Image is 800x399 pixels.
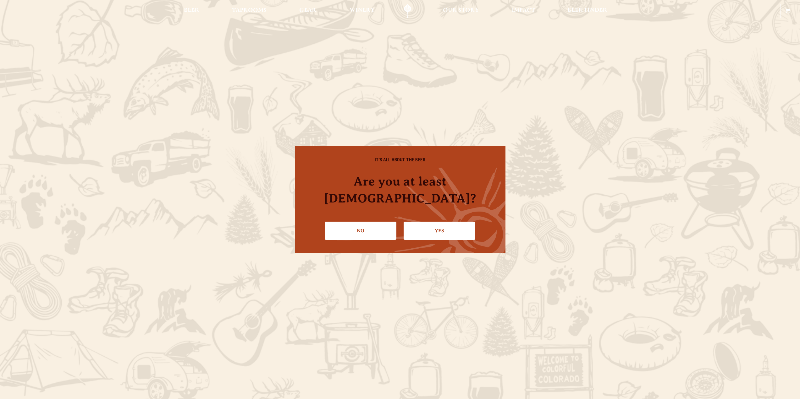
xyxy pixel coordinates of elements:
a: Impact [508,4,539,18]
a: No [325,222,396,240]
a: Confirm I'm 21 or older [404,222,475,240]
a: Gear [295,4,321,18]
a: Beer [180,4,203,18]
span: Taprooms [232,8,267,13]
h6: IT'S ALL ABOUT THE BEER [307,158,493,164]
span: Impact [512,8,535,13]
h4: Are you at least [DEMOGRAPHIC_DATA]? [307,173,493,206]
a: Beer Finder [564,4,611,18]
a: Our Story [439,4,483,18]
span: Beer [184,8,199,13]
span: Gear [299,8,317,13]
span: Beer Finder [568,8,607,13]
a: Taprooms [228,4,271,18]
a: Winery [345,4,379,18]
a: Odell Home [396,4,419,18]
span: Our Story [443,8,479,13]
span: Winery [350,8,375,13]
